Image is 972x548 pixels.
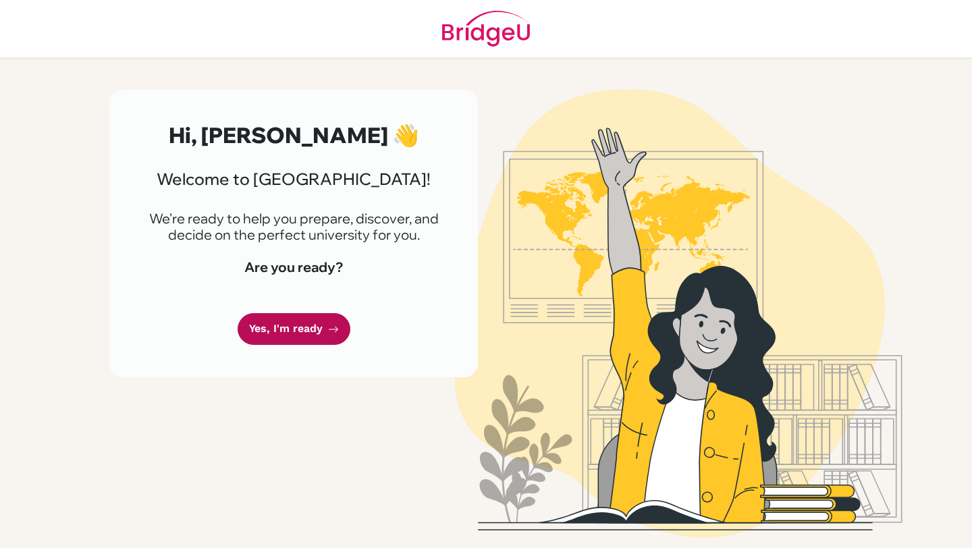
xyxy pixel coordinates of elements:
h2: Hi, [PERSON_NAME] 👋 [142,122,446,148]
h4: Are you ready? [142,259,446,275]
h3: Welcome to [GEOGRAPHIC_DATA]! [142,169,446,189]
a: Yes, I'm ready [238,313,350,345]
p: We're ready to help you prepare, discover, and decide on the perfect university for you. [142,211,446,243]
